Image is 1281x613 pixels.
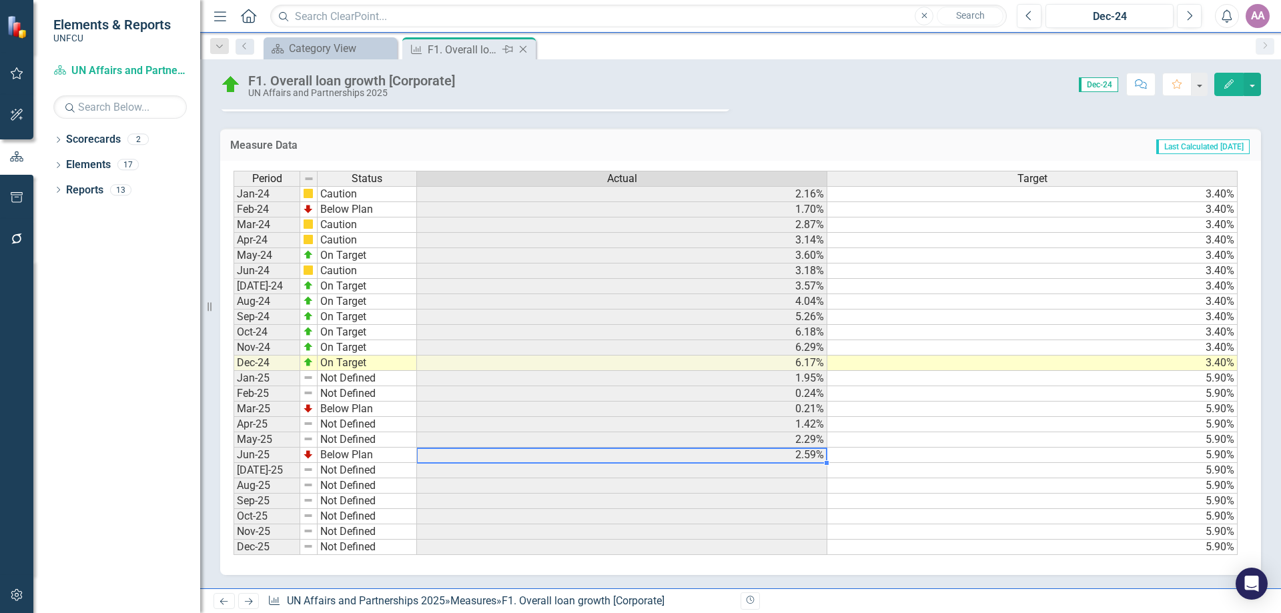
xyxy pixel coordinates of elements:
[234,540,300,555] td: Dec-25
[318,524,417,540] td: Not Defined
[417,340,827,356] td: 6.29%
[303,495,314,506] img: 8DAGhfEEPCf229AAAAAElFTkSuQmCC
[1246,4,1270,28] button: AA
[234,509,300,524] td: Oct-25
[234,279,300,294] td: [DATE]-24
[318,371,417,386] td: Not Defined
[417,448,827,463] td: 2.59%
[417,417,827,432] td: 1.42%
[450,594,496,607] a: Measures
[352,173,382,185] span: Status
[303,464,314,475] img: 8DAGhfEEPCf229AAAAAElFTkSuQmCC
[417,356,827,371] td: 6.17%
[827,294,1238,310] td: 3.40%
[303,541,314,552] img: 8DAGhfEEPCf229AAAAAElFTkSuQmCC
[303,388,314,398] img: 8DAGhfEEPCf229AAAAAElFTkSuQmCC
[230,139,655,151] h3: Measure Data
[318,217,417,233] td: Caution
[956,10,985,21] span: Search
[827,356,1238,371] td: 3.40%
[248,88,455,98] div: UN Affairs and Partnerships 2025
[53,95,187,119] input: Search Below...
[66,183,103,198] a: Reports
[827,386,1238,402] td: 5.90%
[234,494,300,509] td: Sep-25
[234,417,300,432] td: Apr-25
[318,432,417,448] td: Not Defined
[417,294,827,310] td: 4.04%
[234,186,300,202] td: Jan-24
[318,186,417,202] td: Caution
[234,263,300,279] td: Jun-24
[318,540,417,555] td: Not Defined
[318,448,417,463] td: Below Plan
[234,202,300,217] td: Feb-24
[303,357,314,368] img: zOikAAAAAElFTkSuQmCC
[417,325,827,340] td: 6.18%
[303,311,314,322] img: zOikAAAAAElFTkSuQmCC
[502,594,665,607] div: F1. Overall loan growth [Corporate]
[270,5,1007,28] input: Search ClearPoint...
[417,202,827,217] td: 1.70%
[234,248,300,263] td: May-24
[66,132,121,147] a: Scorecards
[827,325,1238,340] td: 3.40%
[127,134,149,145] div: 2
[117,159,139,171] div: 17
[318,294,417,310] td: On Target
[827,432,1238,448] td: 5.90%
[66,157,111,173] a: Elements
[53,63,187,79] a: UN Affairs and Partnerships 2025
[318,325,417,340] td: On Target
[827,371,1238,386] td: 5.90%
[303,342,314,352] img: zOikAAAAAElFTkSuQmCC
[234,463,300,478] td: [DATE]-25
[417,386,827,402] td: 0.24%
[234,310,300,325] td: Sep-24
[318,356,417,371] td: On Target
[827,186,1238,202] td: 3.40%
[607,173,637,185] span: Actual
[234,371,300,386] td: Jan-25
[827,248,1238,263] td: 3.40%
[110,184,131,195] div: 13
[1236,568,1268,600] div: Open Intercom Messenger
[303,403,314,414] img: TnMDeAgwAPMxUmUi88jYAAAAAElFTkSuQmCC
[1156,139,1250,154] span: Last Calculated [DATE]
[234,524,300,540] td: Nov-25
[234,402,300,417] td: Mar-25
[304,173,314,184] img: 8DAGhfEEPCf229AAAAAElFTkSuQmCC
[53,17,171,33] span: Elements & Reports
[303,434,314,444] img: 8DAGhfEEPCf229AAAAAElFTkSuQmCC
[318,509,417,524] td: Not Defined
[303,280,314,291] img: zOikAAAAAElFTkSuQmCC
[248,73,455,88] div: F1. Overall loan growth [Corporate]
[303,219,314,229] img: cBAA0RP0Y6D5n+AAAAAElFTkSuQmCC
[318,202,417,217] td: Below Plan
[827,494,1238,509] td: 5.90%
[303,203,314,214] img: TnMDeAgwAPMxUmUi88jYAAAAAElFTkSuQmCC
[303,234,314,245] img: cBAA0RP0Y6D5n+AAAAAElFTkSuQmCC
[318,279,417,294] td: On Target
[827,463,1238,478] td: 5.90%
[234,325,300,340] td: Oct-24
[303,326,314,337] img: zOikAAAAAElFTkSuQmCC
[417,217,827,233] td: 2.87%
[303,372,314,383] img: 8DAGhfEEPCf229AAAAAElFTkSuQmCC
[827,524,1238,540] td: 5.90%
[417,432,827,448] td: 2.29%
[303,265,314,275] img: cBAA0RP0Y6D5n+AAAAAElFTkSuQmCC
[827,340,1238,356] td: 3.40%
[827,540,1238,555] td: 5.90%
[1079,77,1118,92] span: Dec-24
[827,202,1238,217] td: 3.40%
[220,74,242,95] img: On Target
[267,40,394,57] a: Category View
[234,340,300,356] td: Nov-24
[318,417,417,432] td: Not Defined
[827,417,1238,432] td: 5.90%
[234,478,300,494] td: Aug-25
[303,526,314,536] img: 8DAGhfEEPCf229AAAAAElFTkSuQmCC
[234,386,300,402] td: Feb-25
